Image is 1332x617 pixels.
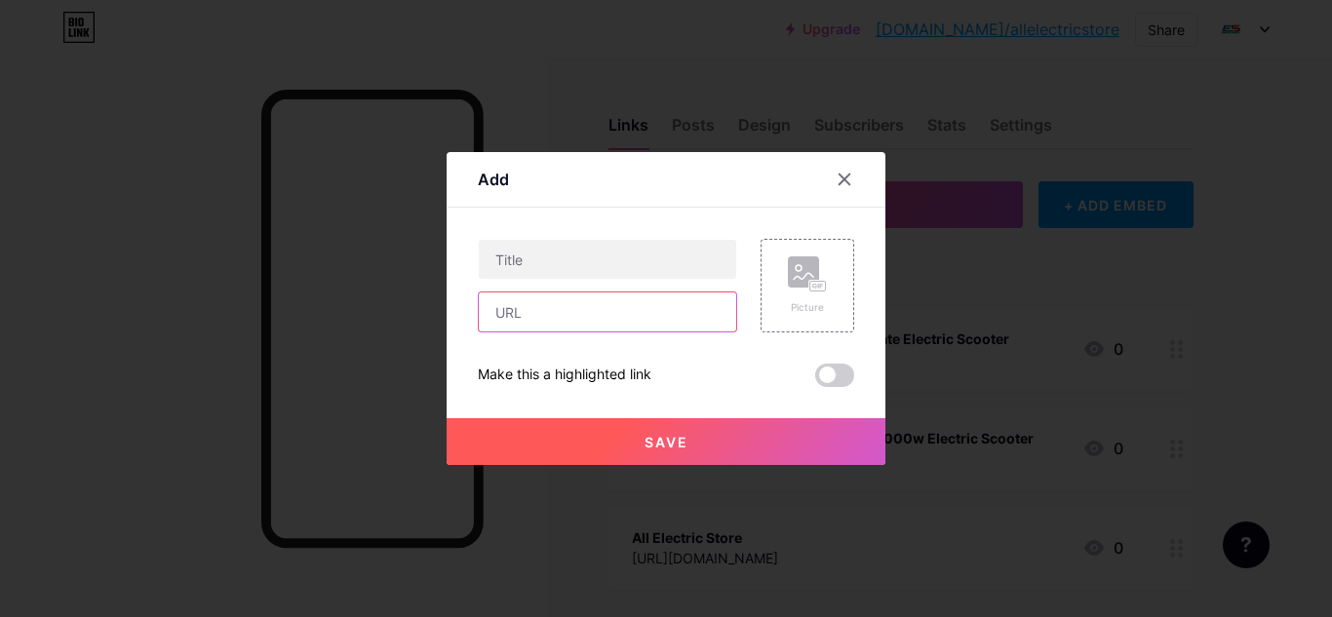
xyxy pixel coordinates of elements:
input: URL [479,292,736,331]
div: Make this a highlighted link [478,364,651,387]
input: Title [479,240,736,279]
div: Picture [788,300,827,315]
span: Save [645,434,688,450]
div: Add [478,168,509,191]
button: Save [447,418,885,465]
